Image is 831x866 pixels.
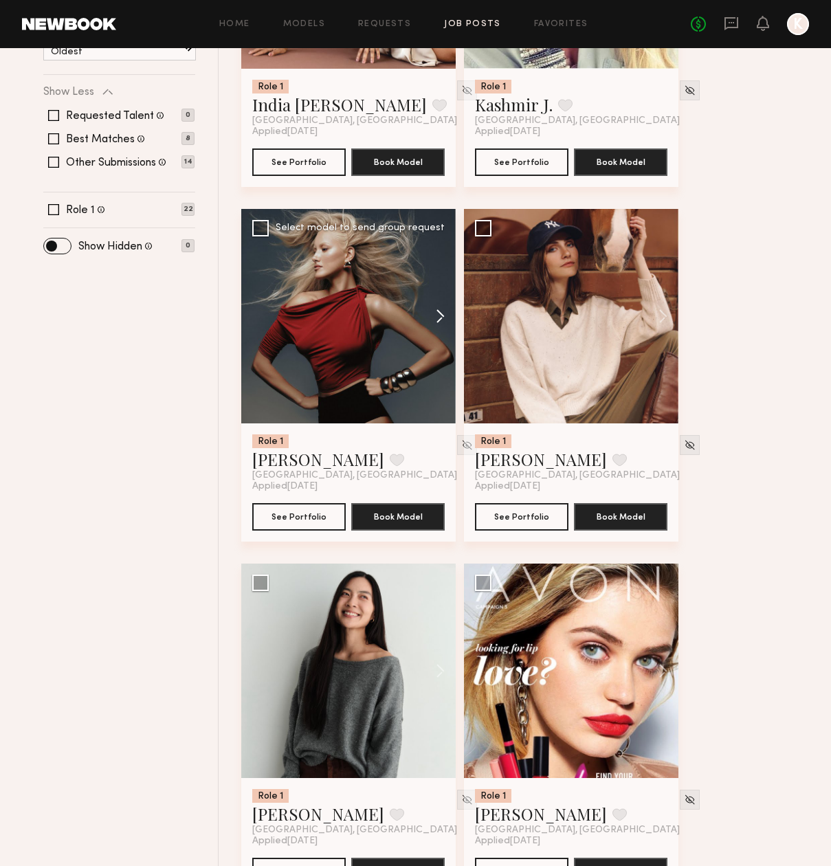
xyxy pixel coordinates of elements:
span: [GEOGRAPHIC_DATA], [GEOGRAPHIC_DATA] [475,470,680,481]
a: Requests [358,20,411,29]
label: Show Hidden [78,241,142,252]
label: Role 1 [66,205,95,216]
div: Applied [DATE] [475,481,667,492]
div: Role 1 [252,789,289,803]
img: Unhide Model [684,439,696,451]
a: Book Model [351,155,445,167]
a: [PERSON_NAME] [252,803,384,825]
button: See Portfolio [252,148,346,176]
label: Other Submissions [66,157,156,168]
p: 22 [181,203,195,216]
span: [GEOGRAPHIC_DATA], [GEOGRAPHIC_DATA] [252,470,457,481]
a: Models [283,20,325,29]
div: Role 1 [475,789,511,803]
a: India [PERSON_NAME] [252,93,427,115]
button: Book Model [351,503,445,531]
div: Role 1 [252,434,289,448]
div: Applied [DATE] [252,836,445,847]
a: Home [219,20,250,29]
button: Book Model [351,148,445,176]
a: Book Model [574,510,667,522]
span: [GEOGRAPHIC_DATA], [GEOGRAPHIC_DATA] [252,825,457,836]
span: [GEOGRAPHIC_DATA], [GEOGRAPHIC_DATA] [252,115,457,126]
img: Unhide Model [461,439,473,451]
img: Unhide Model [684,85,696,96]
p: 14 [181,155,195,168]
a: Kashmir J. [475,93,553,115]
a: Book Model [351,510,445,522]
p: Show Less [43,87,94,98]
a: Job Posts [444,20,501,29]
span: [GEOGRAPHIC_DATA], [GEOGRAPHIC_DATA] [475,115,680,126]
a: Book Model [574,155,667,167]
button: See Portfolio [475,503,568,531]
div: Applied [DATE] [475,126,667,137]
button: See Portfolio [475,148,568,176]
div: Select model to send group request [276,223,445,233]
button: Book Model [574,148,667,176]
div: Applied [DATE] [475,836,667,847]
button: See Portfolio [252,503,346,531]
img: Unhide Model [461,794,473,806]
a: [PERSON_NAME] [252,448,384,470]
p: 0 [181,239,195,252]
div: Role 1 [475,434,511,448]
p: 0 [181,109,195,122]
img: Unhide Model [684,794,696,806]
a: K [787,13,809,35]
div: Role 1 [475,80,511,93]
div: Applied [DATE] [252,481,445,492]
img: Unhide Model [461,85,473,96]
a: Favorites [534,20,588,29]
div: Applied [DATE] [252,126,445,137]
a: [PERSON_NAME] [475,448,607,470]
p: 8 [181,132,195,145]
div: Role 1 [252,80,289,93]
button: Book Model [574,503,667,531]
span: [GEOGRAPHIC_DATA], [GEOGRAPHIC_DATA] [475,825,680,836]
label: Requested Talent [66,111,154,122]
label: Best Matches [66,134,135,145]
a: [PERSON_NAME] [475,803,607,825]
